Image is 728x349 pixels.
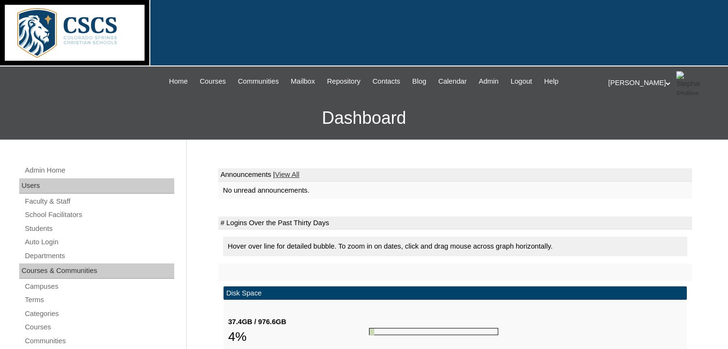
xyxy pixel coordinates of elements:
div: Courses & Communities [19,263,174,279]
div: Users [19,178,174,194]
span: Help [544,76,559,87]
span: Communities [238,76,279,87]
span: Admin [479,76,499,87]
span: Logout [511,76,532,87]
a: Help [539,76,563,87]
span: Contacts [372,76,400,87]
a: Communities [24,335,174,347]
a: Departments [24,250,174,262]
a: Terms [24,294,174,306]
div: [PERSON_NAME] [608,71,718,95]
td: Disk Space [224,286,687,300]
div: Hover over line for detailed bubble. To zoom in on dates, click and drag mouse across graph horiz... [223,237,687,256]
a: View All [275,171,299,178]
a: Auto Login [24,236,174,248]
span: Blog [412,76,426,87]
a: School Facilitators [24,209,174,221]
span: Repository [327,76,360,87]
img: logo-white.png [5,5,145,61]
span: Home [169,76,188,87]
a: Home [164,76,192,87]
a: Categories [24,308,174,320]
a: Campuses [24,281,174,293]
td: # Logins Over the Past Thirty Days [218,217,692,230]
a: Calendar [434,76,471,87]
span: Mailbox [291,76,315,87]
a: Students [24,223,174,235]
span: Courses [200,76,226,87]
a: Mailbox [286,76,320,87]
a: Admin Home [24,164,174,176]
img: Stephanie Phillips [676,71,700,95]
a: Repository [322,76,365,87]
a: Contacts [368,76,405,87]
span: Calendar [438,76,467,87]
h3: Dashboard [5,97,723,140]
a: Courses [24,321,174,333]
a: Communities [233,76,284,87]
div: 37.4GB / 976.6GB [228,317,369,327]
td: No unread announcements. [218,182,692,199]
div: 4% [228,327,369,346]
a: Faculty & Staff [24,196,174,207]
a: Courses [195,76,231,87]
a: Blog [407,76,431,87]
a: Logout [506,76,537,87]
a: Admin [474,76,504,87]
td: Announcements | [218,168,692,182]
